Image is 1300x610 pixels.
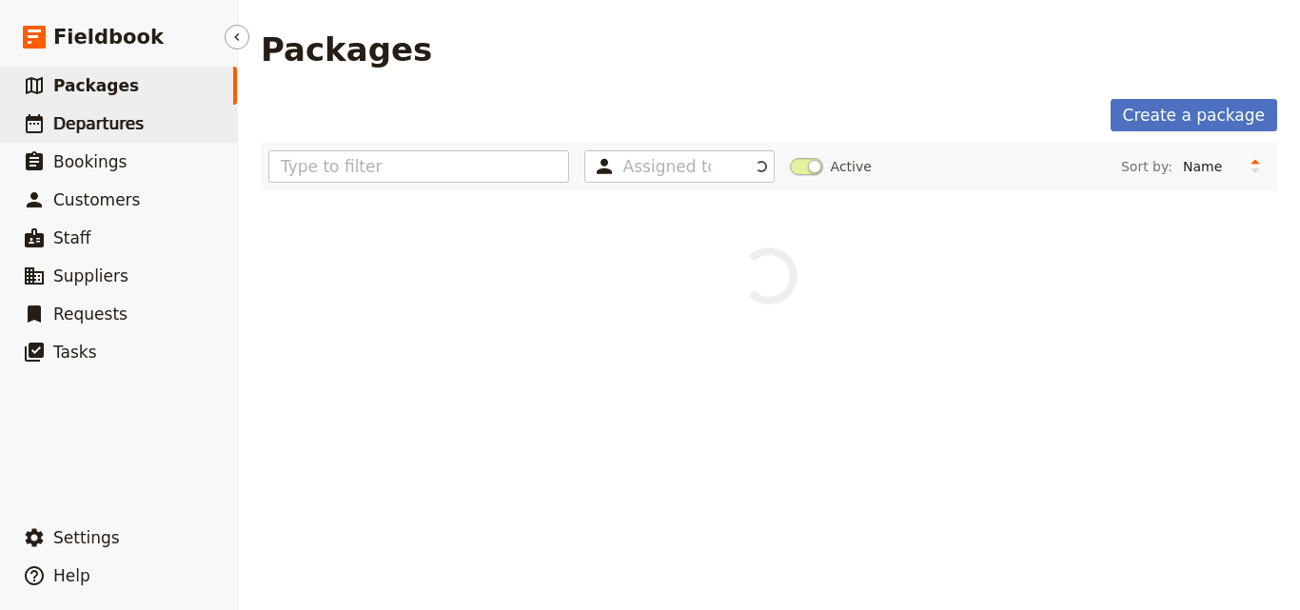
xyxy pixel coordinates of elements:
[268,150,569,183] input: Type to filter
[53,343,97,362] span: Tasks
[1241,152,1270,181] button: Change sort direction
[225,25,249,49] button: Hide menu
[1121,157,1172,176] span: Sort by:
[53,23,164,51] span: Fieldbook
[53,566,90,585] span: Help
[1174,152,1241,181] select: Sort by:
[53,114,144,133] span: Departures
[53,528,120,547] span: Settings
[53,152,127,171] span: Bookings
[53,76,139,95] span: Packages
[53,266,128,285] span: Suppliers
[261,30,432,69] h1: Packages
[53,190,140,209] span: Customers
[53,305,128,324] span: Requests
[623,155,711,178] input: Assigned to
[831,157,872,176] span: Active
[1111,99,1277,131] a: Create a package
[53,228,91,247] span: Staff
